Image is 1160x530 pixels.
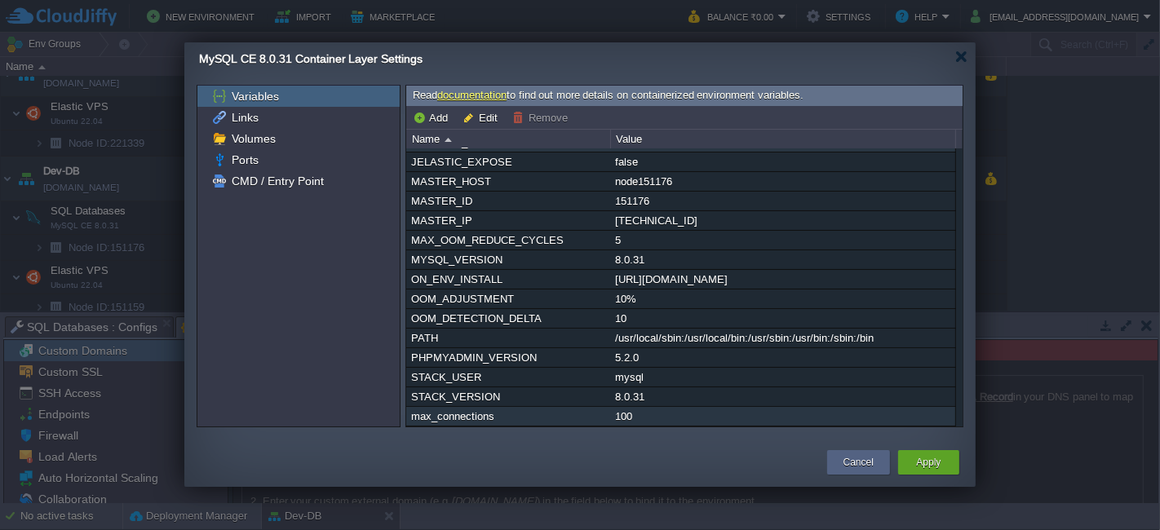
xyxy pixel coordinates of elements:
div: mysql [611,368,954,386]
div: false [611,152,954,171]
button: Edit [463,110,503,125]
div: MYSQL_VERSION [407,250,609,269]
div: 5 [611,231,954,250]
button: Apply [916,454,941,470]
div: PATH [407,329,609,347]
button: Cancel [843,454,874,470]
div: JELASTIC_EXPOSE [407,152,609,171]
div: STACK_VERSION [407,387,609,406]
div: PHPMYADMIN_VERSION [407,348,609,367]
a: CMD / Entry Point [228,174,326,188]
div: Value [612,130,955,148]
button: Add [413,110,453,125]
div: 8.0.31 [611,250,954,269]
div: [URL][DOMAIN_NAME] [611,270,954,289]
a: Ports [228,152,261,167]
div: 10 [611,309,954,328]
div: ON_ENV_INSTALL [407,270,609,289]
div: OOM_ADJUSTMENT [407,289,609,308]
div: 151176 [611,192,954,210]
a: Variables [228,89,281,104]
a: Volumes [228,131,278,146]
div: 10% [611,289,954,308]
div: MAX_OOM_REDUCE_CYCLES [407,231,609,250]
a: Links [228,110,261,125]
div: max_connections [407,407,609,426]
div: OOM_DETECTION_DELTA [407,309,609,328]
div: 8.0.31 [611,387,954,406]
div: /usr/local/sbin:/usr/local/bin:/usr/sbin:/usr/bin:/sbin:/bin [611,329,954,347]
a: documentation [437,89,507,101]
div: STACK_USER [407,368,609,386]
div: Read to find out more details on containerized environment variables. [406,86,963,106]
div: MASTER_IP [407,211,609,230]
div: MASTER_HOST [407,172,609,191]
div: node151176 [611,172,954,191]
div: 5.2.0 [611,348,954,367]
div: 100 [611,407,954,426]
button: Remove [512,110,573,125]
div: MASTER_ID [407,192,609,210]
div: [TECHNICAL_ID] [611,211,954,230]
span: MySQL CE 8.0.31 Container Layer Settings [199,52,423,65]
div: Name [408,130,610,148]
